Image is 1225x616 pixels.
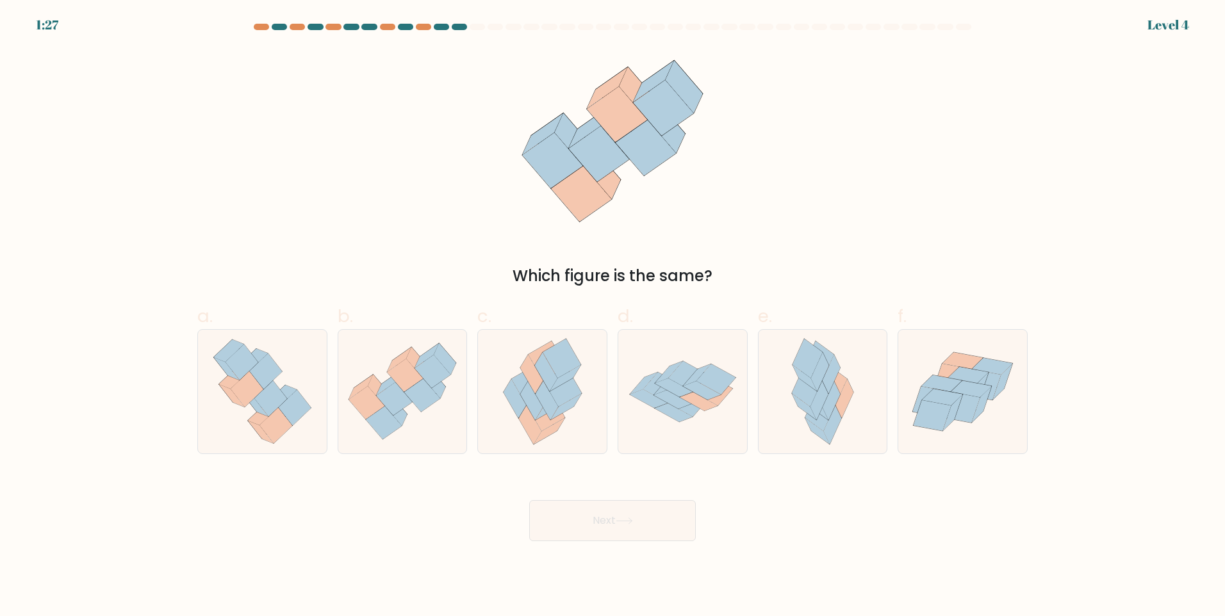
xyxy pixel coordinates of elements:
[36,15,58,35] div: 1:27
[758,304,772,328] span: e.
[205,264,1020,288] div: Which figure is the same?
[898,304,907,328] span: f.
[618,304,633,328] span: d.
[197,304,213,328] span: a.
[477,304,491,328] span: c.
[529,500,696,541] button: Next
[1147,15,1189,35] div: Level 4
[338,304,353,328] span: b.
